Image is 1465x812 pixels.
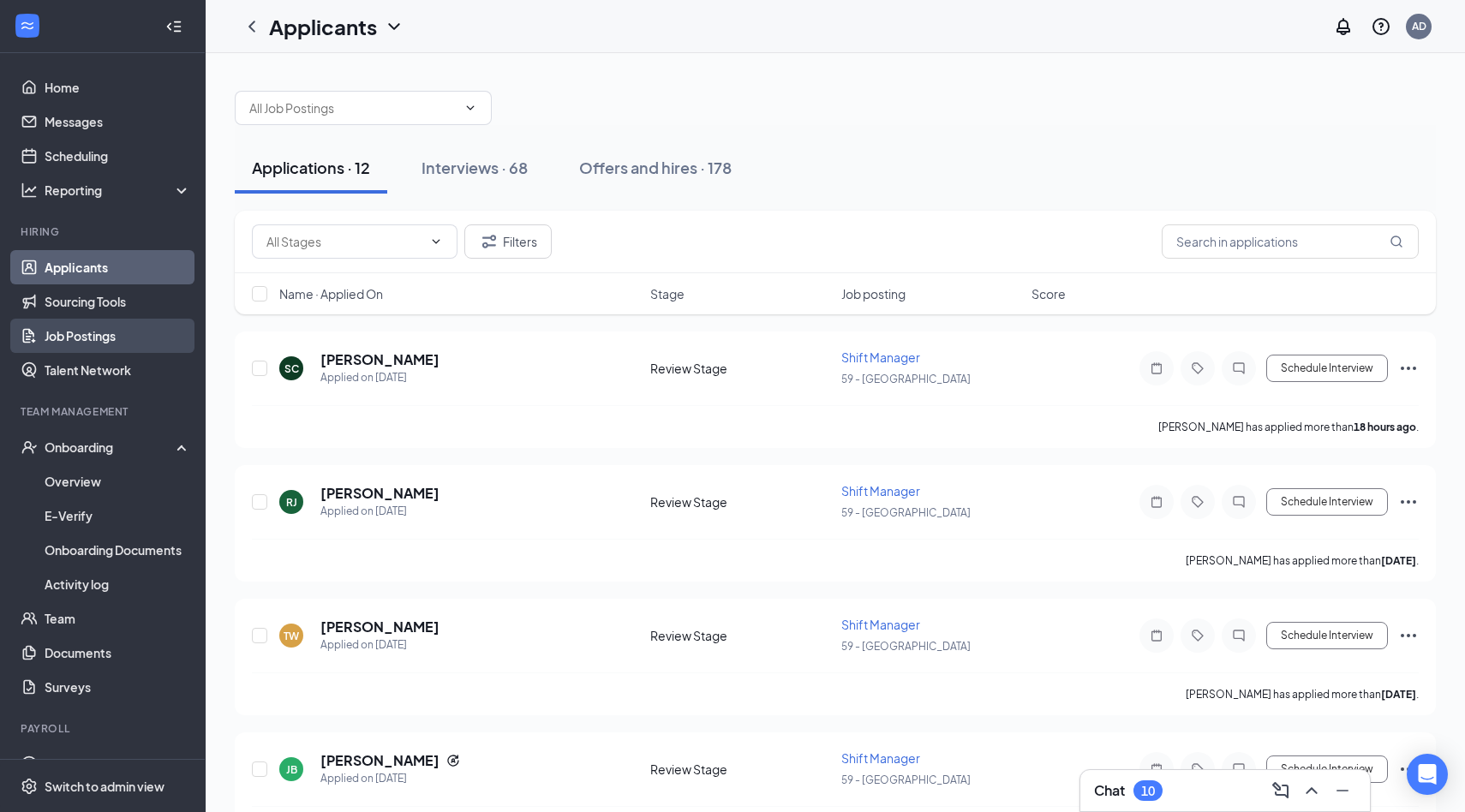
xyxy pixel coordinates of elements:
svg: Tag [1187,762,1208,776]
div: Switch to admin view [45,778,164,795]
a: Talent Network [45,353,191,387]
p: [PERSON_NAME] has applied more than . [1186,687,1419,702]
a: Messages [45,104,191,139]
div: 10 [1141,784,1155,798]
a: Overview [45,464,191,499]
h5: [PERSON_NAME] [320,484,439,503]
h3: Chat [1094,781,1125,800]
svg: Filter [479,231,499,252]
span: Shift Manager [841,349,920,365]
div: RJ [286,495,297,510]
div: Hiring [21,224,188,239]
svg: Ellipses [1398,625,1419,646]
div: Review Stage [650,493,831,510]
div: Offers and hires · 178 [579,157,732,178]
p: [PERSON_NAME] has applied more than . [1186,553,1419,568]
button: Schedule Interview [1266,755,1388,783]
a: Surveys [45,670,191,704]
svg: Reapply [446,754,460,767]
svg: ChatInactive [1229,629,1249,642]
svg: ChevronLeft [242,16,262,37]
div: Applied on [DATE] [320,770,460,787]
a: Sourcing Tools [45,284,191,319]
svg: Tag [1187,361,1208,375]
div: AD [1412,19,1426,33]
svg: Settings [21,778,38,795]
svg: Ellipses [1398,358,1419,379]
svg: MagnifyingGlass [1390,235,1403,248]
a: E-Verify [45,499,191,533]
span: Shift Manager [841,750,920,766]
button: Filter Filters [464,224,552,259]
div: Review Stage [650,627,831,644]
div: Reporting [45,182,192,199]
a: Scheduling [45,139,191,173]
p: [PERSON_NAME] has applied more than . [1158,420,1419,434]
svg: ChevronDown [384,16,404,37]
a: Job Postings [45,319,191,353]
span: Shift Manager [841,483,920,499]
h5: [PERSON_NAME] [320,751,439,770]
div: Applied on [DATE] [320,636,439,654]
div: Team Management [21,404,188,419]
b: [DATE] [1381,688,1416,701]
svg: ChevronUp [1301,780,1322,801]
span: Stage [650,285,685,302]
a: Activity log [45,567,191,601]
h5: [PERSON_NAME] [320,618,439,636]
a: Team [45,601,191,636]
svg: Ellipses [1398,759,1419,779]
span: 59 - [GEOGRAPHIC_DATA] [841,640,971,653]
button: Minimize [1329,777,1356,804]
button: ChevronUp [1298,777,1325,804]
h1: Applicants [269,12,377,41]
svg: Note [1146,629,1167,642]
div: Onboarding [45,439,176,456]
span: Shift Manager [841,617,920,632]
h5: [PERSON_NAME] [320,350,439,369]
input: All Stages [266,232,422,251]
a: PayrollCrown [45,747,191,781]
div: Applications · 12 [252,157,370,178]
b: [DATE] [1381,554,1416,567]
div: TW [284,629,299,643]
svg: ComposeMessage [1271,780,1291,801]
input: Search in applications [1162,224,1419,259]
a: Home [45,70,191,104]
button: Schedule Interview [1266,622,1388,649]
svg: Tag [1187,495,1208,509]
span: Score [1031,285,1066,302]
b: 18 hours ago [1354,421,1416,433]
svg: Note [1146,361,1167,375]
svg: Collapse [165,18,182,35]
svg: UserCheck [21,439,38,456]
div: Applied on [DATE] [320,369,439,386]
svg: ChatInactive [1229,762,1249,776]
svg: Note [1146,495,1167,509]
span: Name · Applied On [279,285,383,302]
div: SC [284,361,299,376]
svg: Analysis [21,182,38,199]
div: Applied on [DATE] [320,503,439,520]
svg: ChevronDown [463,101,477,115]
svg: Ellipses [1398,492,1419,512]
div: Open Intercom Messenger [1407,754,1448,795]
div: Payroll [21,721,188,736]
svg: Note [1146,762,1167,776]
span: Job posting [841,285,906,302]
button: ComposeMessage [1267,777,1295,804]
svg: Tag [1187,629,1208,642]
svg: Minimize [1332,780,1353,801]
span: 59 - [GEOGRAPHIC_DATA] [841,773,971,786]
a: Applicants [45,250,191,284]
div: JB [286,762,297,777]
input: All Job Postings [249,99,457,117]
svg: ChatInactive [1229,361,1249,375]
div: Review Stage [650,761,831,778]
svg: QuestionInfo [1371,16,1391,37]
div: Review Stage [650,360,831,377]
span: 59 - [GEOGRAPHIC_DATA] [841,373,971,385]
svg: ChevronDown [429,235,443,248]
span: 59 - [GEOGRAPHIC_DATA] [841,506,971,519]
